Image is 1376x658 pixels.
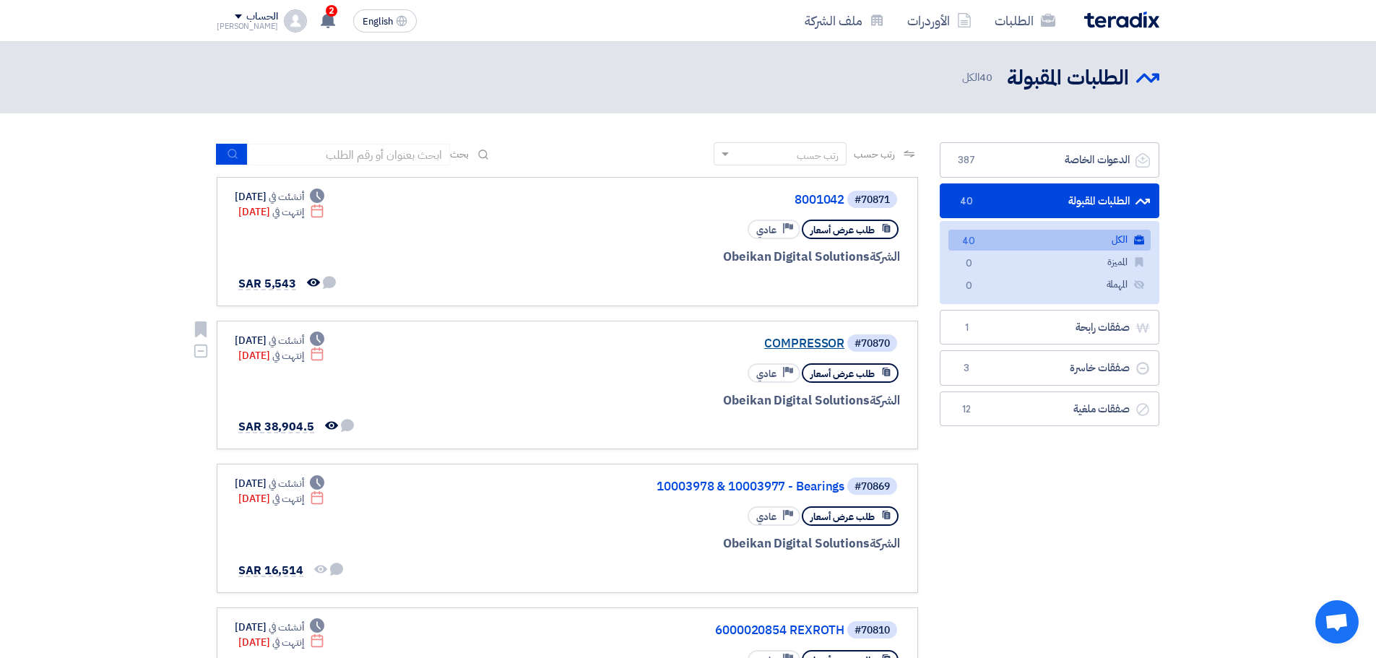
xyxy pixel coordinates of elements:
[238,562,303,579] span: SAR 16,514
[553,391,900,410] div: Obeikan Digital Solutions
[854,482,890,492] div: #70869
[235,333,324,348] div: [DATE]
[756,510,776,524] span: عادي
[940,391,1159,427] a: صفقات ملغية12
[958,194,975,209] span: 40
[238,275,296,293] span: SAR 5,543
[272,635,303,650] span: إنتهت في
[269,620,303,635] span: أنشئت في
[555,480,844,493] a: 10003978 & 10003977 - Bearings
[269,476,303,491] span: أنشئت في
[854,195,890,205] div: #70871
[235,476,324,491] div: [DATE]
[269,333,303,348] span: أنشئت في
[353,9,417,33] button: English
[756,367,776,381] span: عادي
[235,189,324,204] div: [DATE]
[269,189,303,204] span: أنشئت في
[272,348,303,363] span: إنتهت في
[870,391,901,410] span: الشركة
[960,234,977,249] span: 40
[553,248,900,267] div: Obeikan Digital Solutions
[235,620,324,635] div: [DATE]
[940,350,1159,386] a: صفقات خاسرة3
[960,256,977,272] span: 0
[854,625,890,636] div: #70810
[896,4,983,38] a: الأوردرات
[962,69,995,86] span: الكل
[272,204,303,220] span: إنتهت في
[958,402,975,417] span: 12
[797,148,839,163] div: رتب حسب
[553,534,900,553] div: Obeikan Digital Solutions
[983,4,1067,38] a: الطلبات
[958,361,975,376] span: 3
[870,248,901,266] span: الشركة
[284,9,307,33] img: profile_test.png
[958,321,975,335] span: 1
[940,183,1159,219] a: الطلبات المقبولة40
[555,337,844,350] a: COMPRESSOR
[948,252,1151,273] a: المميزة
[217,22,278,30] div: [PERSON_NAME]
[555,194,844,207] a: 8001042
[450,147,469,162] span: بحث
[793,4,896,38] a: ملف الشركة
[555,624,844,637] a: 6000020854 REXROTH
[238,204,324,220] div: [DATE]
[1007,64,1129,92] h2: الطلبات المقبولة
[854,339,890,349] div: #70870
[238,418,314,436] span: SAR 38,904.5
[810,510,875,524] span: طلب عرض أسعار
[1084,12,1159,28] img: Teradix logo
[326,5,337,17] span: 2
[940,310,1159,345] a: صفقات رابحة1
[238,491,324,506] div: [DATE]
[810,367,875,381] span: طلب عرض أسعار
[948,230,1151,251] a: الكل
[238,635,324,650] div: [DATE]
[810,223,875,237] span: طلب عرض أسعار
[940,142,1159,178] a: الدعوات الخاصة387
[854,147,895,162] span: رتب حسب
[363,17,393,27] span: English
[870,534,901,553] span: الشركة
[979,69,992,85] span: 40
[948,274,1151,295] a: المهملة
[1315,600,1359,644] a: Open chat
[756,223,776,237] span: عادي
[246,11,277,23] div: الحساب
[238,348,324,363] div: [DATE]
[960,279,977,294] span: 0
[272,491,303,506] span: إنتهت في
[248,144,450,165] input: ابحث بعنوان أو رقم الطلب
[958,153,975,168] span: 387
